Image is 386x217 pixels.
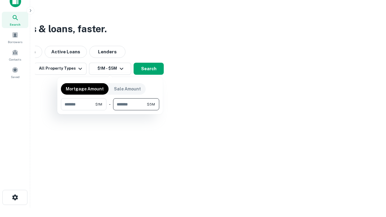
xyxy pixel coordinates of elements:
[356,169,386,198] iframe: Chat Widget
[95,102,102,107] span: $1M
[66,86,104,92] p: Mortgage Amount
[114,86,141,92] p: Sale Amount
[147,102,155,107] span: $5M
[109,98,111,110] div: -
